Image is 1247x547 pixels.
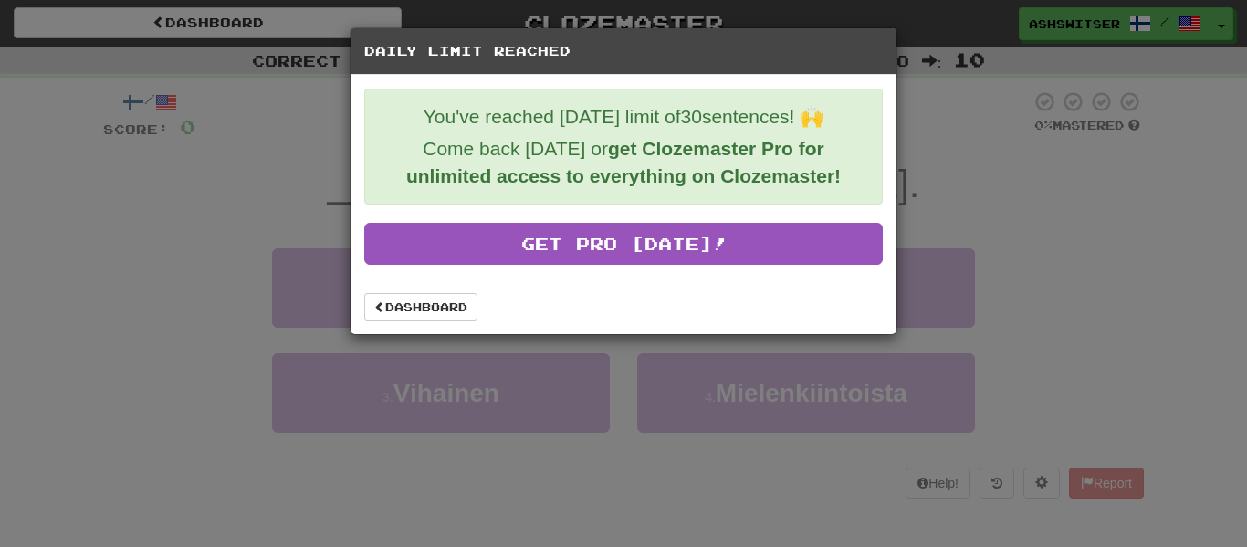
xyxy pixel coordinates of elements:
p: Come back [DATE] or [379,135,868,190]
strong: get Clozemaster Pro for unlimited access to everything on Clozemaster! [406,138,841,186]
h5: Daily Limit Reached [364,42,883,60]
a: Dashboard [364,293,477,321]
p: You've reached [DATE] limit of 30 sentences! 🙌 [379,103,868,131]
a: Get Pro [DATE]! [364,223,883,265]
